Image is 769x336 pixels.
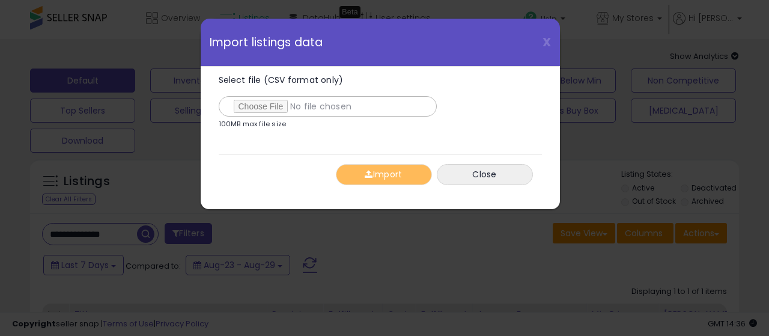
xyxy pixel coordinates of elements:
[219,121,287,127] p: 100MB max file size
[210,37,323,48] span: Import listings data
[336,164,432,185] button: Import
[543,34,551,50] span: X
[219,74,344,86] span: Select file (CSV format only)
[437,164,533,185] button: Close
